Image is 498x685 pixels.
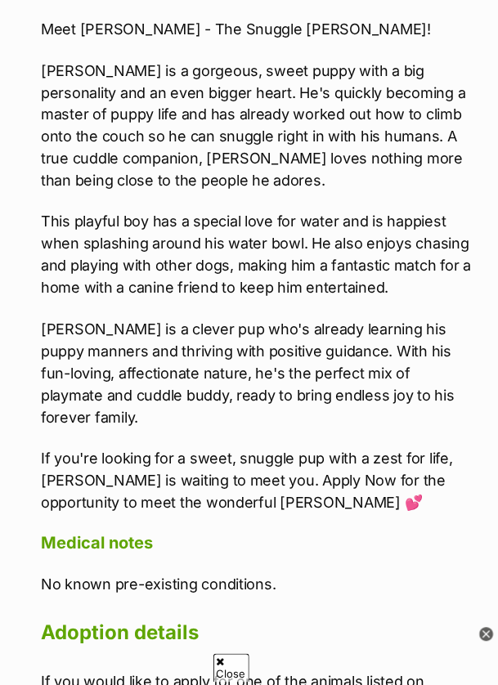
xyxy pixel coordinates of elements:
p: [PERSON_NAME] is a gorgeous, sweet puppy with a big personality and an even bigger heart. He's qu... [41,60,473,192]
p: Meet [PERSON_NAME] - The Snuggle [PERSON_NAME]! [41,18,473,40]
p: No known pre-existing conditions. [41,574,473,596]
p: If you're looking for a sweet, snuggle pup with a zest for life, [PERSON_NAME] is waiting to meet... [41,448,473,514]
h4: Medical notes [41,533,473,554]
p: This playful boy has a special love for water and is happiest when splashing around his water bow... [41,211,473,299]
h2: Adoption details [41,616,473,651]
p: [PERSON_NAME] is a clever pup who's already learning his puppy manners and thriving with positive... [41,319,473,429]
